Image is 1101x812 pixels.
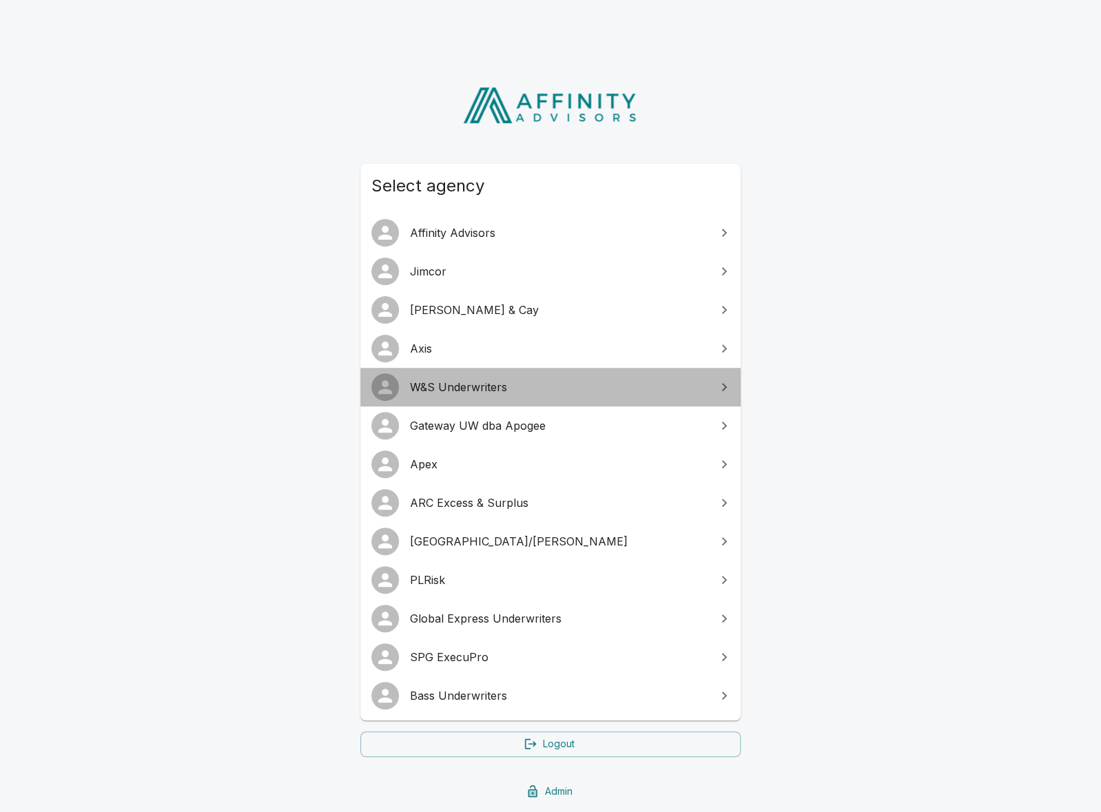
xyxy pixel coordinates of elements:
a: ARC Excess & Surplus [360,483,741,522]
a: [PERSON_NAME] & Cay [360,291,741,329]
span: ARC Excess & Surplus [410,495,708,511]
a: SPG ExecuPro [360,638,741,676]
span: Affinity Advisors [410,225,708,241]
a: Axis [360,329,741,368]
a: Admin [360,779,741,804]
a: Global Express Underwriters [360,599,741,638]
span: SPG ExecuPro [410,649,708,665]
a: Bass Underwriters [360,676,741,715]
a: W&S Underwriters [360,368,741,406]
a: Affinity Advisors [360,214,741,252]
img: Affinity Advisors Logo [452,83,650,128]
a: [GEOGRAPHIC_DATA]/[PERSON_NAME] [360,522,741,561]
span: PLRisk [410,572,708,588]
span: Jimcor [410,263,708,280]
span: [PERSON_NAME] & Cay [410,302,708,318]
span: Axis [410,340,708,357]
span: Bass Underwriters [410,687,708,704]
a: Jimcor [360,252,741,291]
span: Apex [410,456,708,472]
a: Logout [360,731,741,757]
span: Gateway UW dba Apogee [410,417,708,434]
span: Select agency [371,175,730,197]
span: [GEOGRAPHIC_DATA]/[PERSON_NAME] [410,533,708,550]
a: PLRisk [360,561,741,599]
a: Apex [360,445,741,483]
a: Gateway UW dba Apogee [360,406,741,445]
span: Global Express Underwriters [410,610,708,627]
span: W&S Underwriters [410,379,708,395]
